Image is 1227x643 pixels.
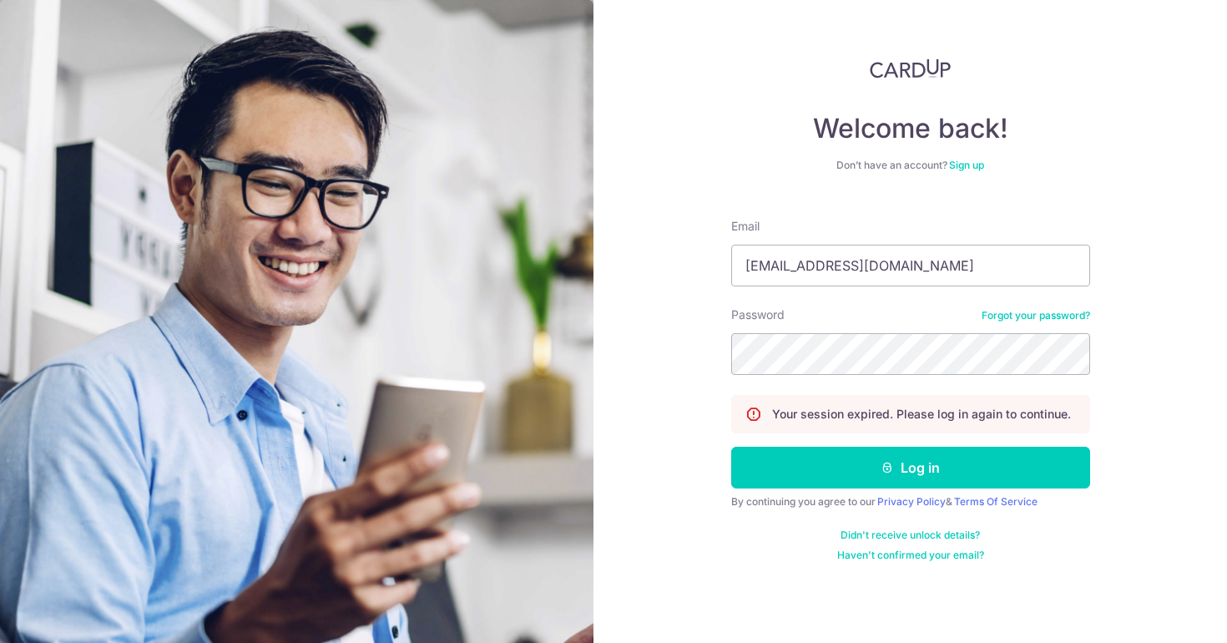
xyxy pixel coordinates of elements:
a: Forgot your password? [982,309,1090,322]
input: Enter your Email [731,245,1090,286]
button: Log in [731,447,1090,489]
div: Don’t have an account? [731,159,1090,172]
a: Haven't confirmed your email? [837,549,984,562]
label: Email [731,218,760,235]
a: Privacy Policy [877,495,946,508]
img: CardUp Logo [870,58,952,78]
div: By continuing you agree to our & [731,495,1090,509]
label: Password [731,306,785,323]
h4: Welcome back! [731,112,1090,145]
a: Terms Of Service [954,495,1038,508]
p: Your session expired. Please log in again to continue. [772,406,1071,423]
a: Didn't receive unlock details? [841,529,980,542]
a: Sign up [949,159,984,171]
